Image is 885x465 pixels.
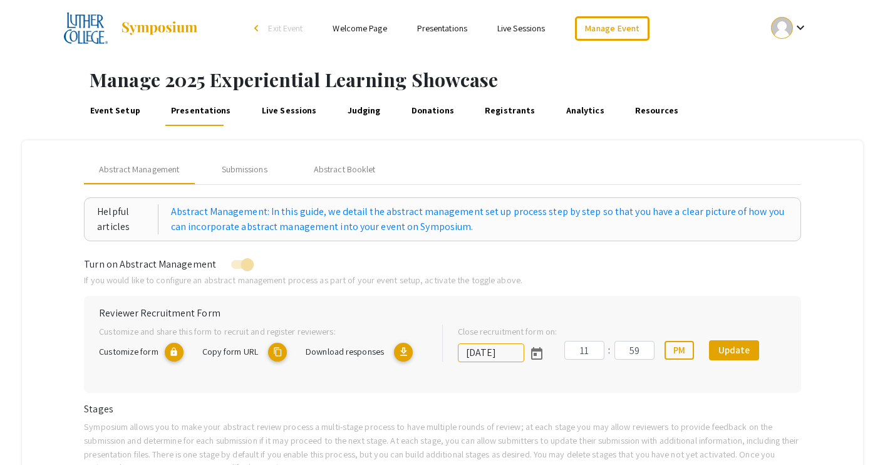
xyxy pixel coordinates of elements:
[202,345,258,357] span: Copy form URL
[564,341,604,360] input: Hours
[306,345,384,357] span: Download responses
[171,204,788,234] a: Abstract Management: In this guide, we detail the abstract management set up process step by step...
[575,16,649,41] a: Manage Event
[254,24,262,32] div: arrow_back_ios
[97,204,158,234] div: Helpful articles
[483,96,537,126] a: Registrants
[614,341,655,360] input: Minutes
[9,409,53,456] iframe: Chat
[222,163,267,176] div: Submissions
[84,273,801,287] p: If you would like to configure an abstract management process as part of your event setup, activa...
[793,20,808,35] mat-icon: Expand account dropdown
[268,23,303,34] span: Exit Event
[99,307,786,319] h6: Reviewer Recruitment Form
[99,345,158,357] span: Customize form
[604,343,614,358] div: :
[333,23,386,34] a: Welcome Page
[394,343,413,362] mat-icon: Export responses
[564,96,606,126] a: Analytics
[99,325,422,338] p: Customize and share this form to recruit and register reviewers:
[84,258,216,271] span: Turn on Abstract Management
[314,163,376,176] div: Abstract Booklet
[64,13,199,44] a: 2025 Experiential Learning Showcase
[99,163,179,176] span: Abstract Management
[633,96,681,126] a: Resources
[497,23,545,34] a: Live Sessions
[268,343,287,362] mat-icon: copy URL
[758,14,821,42] button: Expand account dropdown
[84,403,801,415] h6: Stages
[259,96,318,126] a: Live Sessions
[417,23,467,34] a: Presentations
[88,96,142,126] a: Event Setup
[524,340,549,365] button: Open calendar
[165,343,184,362] mat-icon: lock
[120,21,199,36] img: Symposium by ForagerOne
[709,340,759,360] button: Update
[64,13,108,44] img: 2025 Experiential Learning Showcase
[345,96,383,126] a: Judging
[90,68,885,91] h1: Manage 2025 Experiential Learning Showcase
[409,96,456,126] a: Donations
[458,325,557,338] label: Close recruitment form on:
[665,341,694,360] button: PM
[169,96,233,126] a: Presentations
